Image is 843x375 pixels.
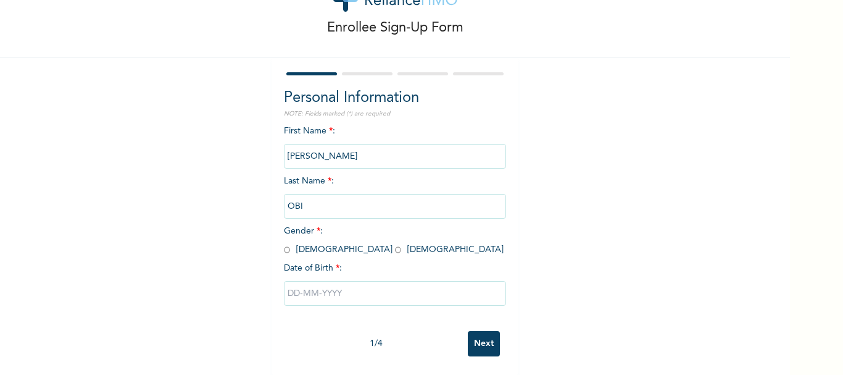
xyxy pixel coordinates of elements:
[284,87,506,109] h2: Personal Information
[284,127,506,161] span: First Name :
[284,144,506,169] input: Enter your first name
[284,177,506,211] span: Last Name :
[327,18,463,38] p: Enrollee Sign-Up Form
[468,331,500,356] input: Next
[284,227,504,254] span: Gender : [DEMOGRAPHIC_DATA] [DEMOGRAPHIC_DATA]
[284,262,342,275] span: Date of Birth :
[284,109,506,119] p: NOTE: Fields marked (*) are required
[284,337,468,350] div: 1 / 4
[284,194,506,219] input: Enter your last name
[284,281,506,306] input: DD-MM-YYYY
